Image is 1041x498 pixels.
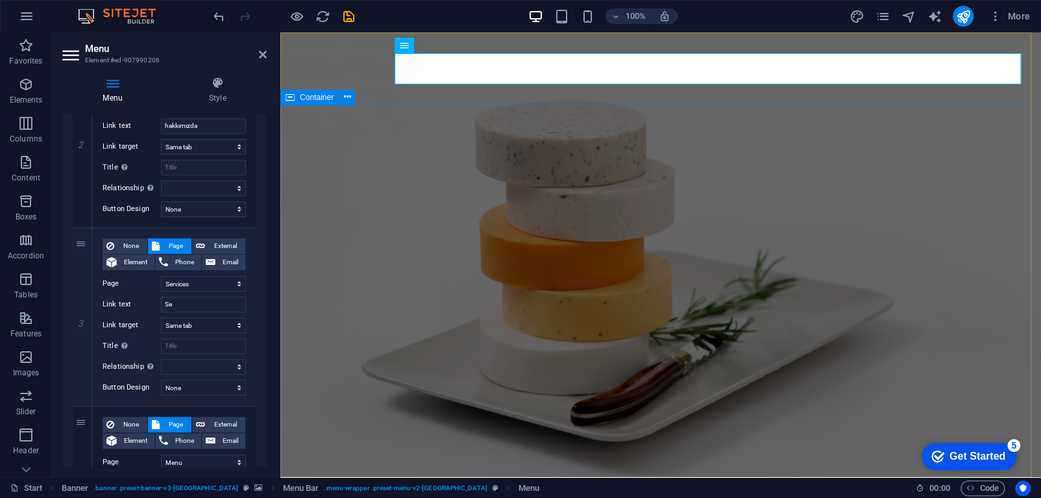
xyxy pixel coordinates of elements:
[849,8,864,24] button: design
[148,238,191,254] button: Page
[96,3,109,16] div: 5
[9,56,42,66] p: Favorites
[16,212,37,222] p: Boxes
[8,251,44,261] p: Accordion
[14,290,38,300] p: Tables
[103,201,161,217] label: Button Design
[901,8,916,24] button: navigator
[13,445,39,456] p: Header
[12,173,40,183] p: Content
[966,480,999,496] span: Code
[161,160,246,175] input: Title
[300,93,334,101] span: Container
[118,238,143,254] span: None
[71,318,90,329] em: 3
[62,480,540,496] nav: breadcrumb
[927,8,942,24] button: text_generator
[62,480,89,496] span: Click to select. Double-click to edit
[10,134,42,144] p: Columns
[625,8,646,24] h6: 100%
[219,255,241,270] span: Email
[10,95,43,105] p: Elements
[103,317,161,333] label: Link target
[916,480,950,496] h6: Session time
[901,9,916,24] i: Navigator
[85,43,267,55] h2: Menu
[118,417,143,432] span: None
[164,238,188,254] span: Page
[148,417,191,432] button: Page
[103,255,154,270] button: Element
[929,480,949,496] span: 00 00
[493,484,498,492] i: This element is a customizable preset
[280,32,1041,477] iframe: To enrich screen reader interactions, please activate Accessibility in Grammarly extension settings
[289,8,304,24] button: Click here to leave preview mode and continue editing
[606,8,652,24] button: 100%
[103,338,161,354] label: Title
[243,484,249,492] i: This element is a customizable preset
[93,480,238,496] span: . banner .preset-banner-v3-[GEOGRAPHIC_DATA]
[1015,480,1031,496] button: Usercentrics
[172,433,197,449] span: Phone
[989,10,1030,23] span: More
[71,140,90,150] em: 2
[103,160,161,175] label: Title
[172,255,197,270] span: Phone
[103,454,161,470] label: Page
[212,9,227,24] i: Undo: Change menu items (Ctrl+Z)
[219,433,241,449] span: Email
[16,406,36,417] p: Slider
[164,417,188,432] span: Page
[209,238,241,254] span: External
[211,8,227,24] button: undo
[161,118,246,134] input: Link text...
[324,480,487,496] span: . menu-wrapper .preset-menu-v2-[GEOGRAPHIC_DATA]
[938,483,940,493] span: :
[254,484,262,492] i: This element contains a background
[168,77,267,104] h4: Style
[202,433,245,449] button: Email
[103,139,161,155] label: Link target
[192,238,245,254] button: External
[13,367,40,378] p: Images
[984,6,1035,27] button: More
[341,8,356,24] button: save
[75,8,172,24] img: Editor Logo
[10,329,42,339] p: Features
[927,9,942,24] i: AI Writer
[209,417,241,432] span: External
[161,338,246,354] input: Title
[38,14,94,26] div: Get Started
[103,417,147,432] button: None
[103,359,161,375] label: Relationship
[85,55,241,66] h3: Element #ed-907990206
[315,9,330,24] i: Reload page
[155,433,201,449] button: Phone
[103,238,147,254] button: None
[192,417,245,432] button: External
[283,480,319,496] span: Click to select. Double-click to edit
[161,297,246,312] input: Link text...
[155,255,201,270] button: Phone
[519,480,539,496] span: Click to select. Double-click to edit
[121,433,151,449] span: Element
[10,6,105,34] div: Get Started 5 items remaining, 0% complete
[341,9,356,24] i: Save (Ctrl+S)
[315,8,330,24] button: reload
[103,297,161,312] label: Link text
[875,8,890,24] button: pages
[121,255,151,270] span: Element
[103,276,161,292] label: Page
[961,480,1005,496] button: Code
[103,181,161,196] label: Relationship
[953,6,974,27] button: publish
[103,118,161,134] label: Link text
[202,255,245,270] button: Email
[103,380,161,395] label: Button Design
[103,433,154,449] button: Element
[10,480,43,496] a: Click to cancel selection. Double-click to open Pages
[62,77,168,104] h4: Menu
